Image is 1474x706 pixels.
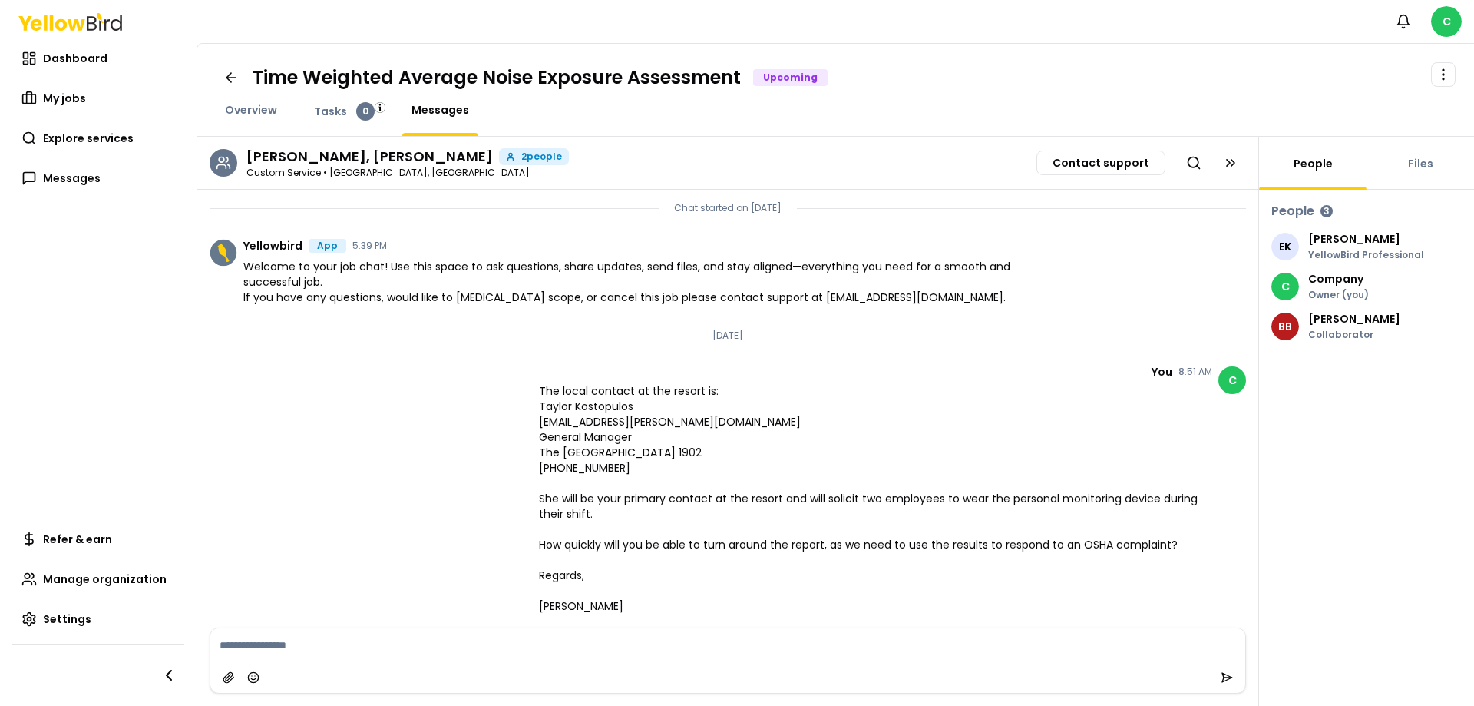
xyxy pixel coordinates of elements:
a: People [1284,156,1342,171]
div: 0 [356,102,375,121]
span: C [1431,6,1462,37]
span: Explore services [43,131,134,146]
a: Explore services [12,123,184,154]
span: Messages [43,171,101,186]
a: Messages [12,163,184,194]
span: BB [1271,313,1299,340]
div: 3 [1320,205,1333,217]
a: Refer & earn [12,524,184,555]
a: Manage organization [12,564,184,595]
p: [PERSON_NAME] [1308,313,1400,324]
p: YellowBird Professional [1308,250,1424,260]
span: The local contact at the resort is: Taylor Kostopulos [EMAIL_ADDRESS][PERSON_NAME][DOMAIN_NAME] G... [539,383,1213,614]
time: 5:39 PM [352,241,387,250]
span: C [1271,273,1299,300]
span: Welcome to your job chat! Use this space to ask questions, share updates, send files, and stay al... [243,259,1021,305]
span: Dashboard [43,51,107,66]
span: Yellowbird [243,240,302,251]
a: Settings [12,604,184,635]
h3: People [1271,202,1314,220]
button: Contact support [1036,151,1165,175]
span: 2 people [521,152,562,161]
p: Owner (you) [1308,290,1369,300]
a: My jobs [12,83,184,114]
span: EK [1271,233,1299,260]
p: Custom Service • [GEOGRAPHIC_DATA], [GEOGRAPHIC_DATA] [246,168,569,177]
time: 8:51 AM [1178,367,1212,376]
span: Messages [411,102,469,118]
span: Refer & earn [43,532,112,547]
span: Overview [225,102,277,118]
a: Dashboard [12,43,184,74]
div: Chat messages [197,190,1258,628]
span: Manage organization [43,572,167,587]
a: Messages [402,102,478,118]
p: Company [1308,273,1369,284]
h1: Time Weighted Average Noise Exposure Assessment [253,65,741,90]
p: [DATE] [712,330,743,342]
h3: Elizabeth Kuper, Brian Bay [246,150,493,164]
div: App [309,239,346,253]
a: Files [1399,156,1443,171]
span: Settings [43,612,91,627]
span: My jobs [43,91,86,106]
p: Collaborator [1308,330,1400,340]
div: Upcoming [753,69,828,86]
a: Overview [216,102,286,118]
span: You [1152,366,1172,377]
p: Chat started on [DATE] [674,202,782,214]
span: Tasks [314,104,347,119]
span: C [1218,366,1246,394]
a: Tasks0 [305,102,384,121]
p: [PERSON_NAME] [1308,234,1424,244]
